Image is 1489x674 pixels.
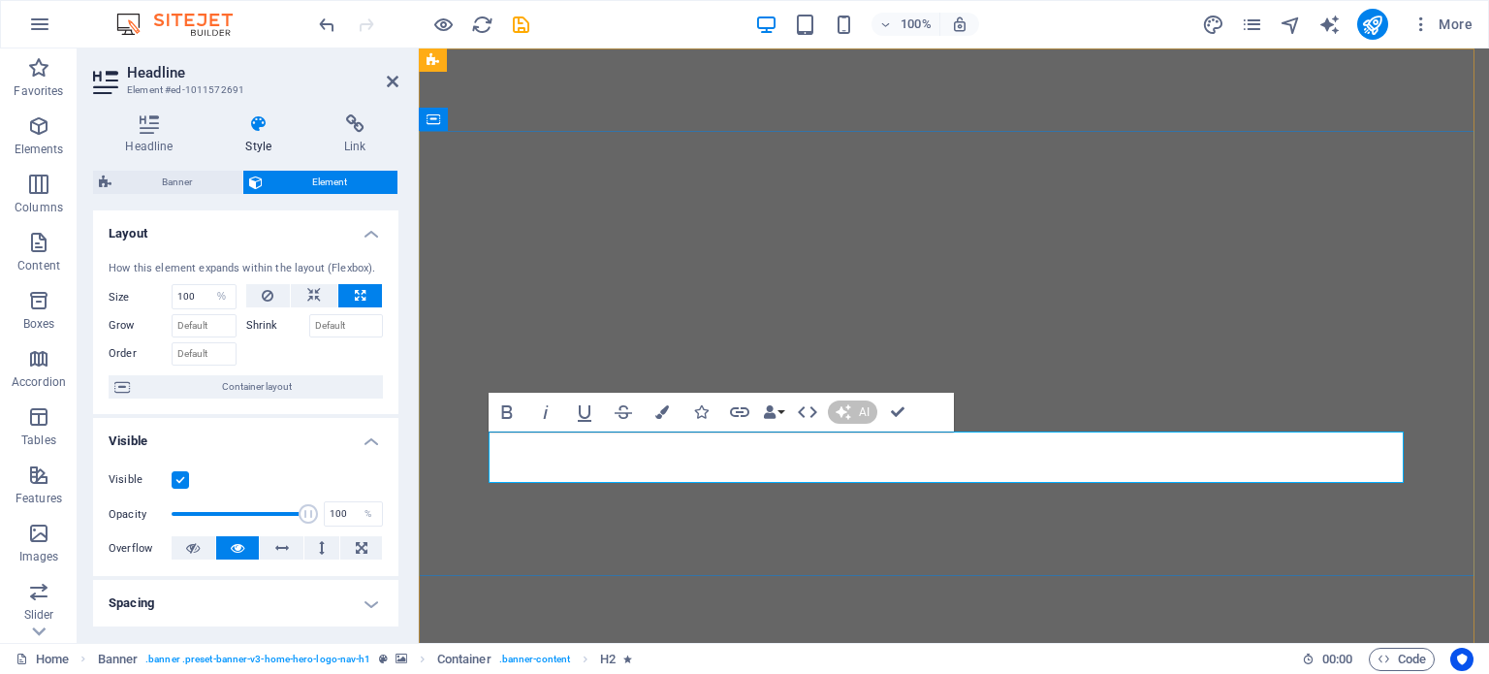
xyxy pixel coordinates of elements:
button: Container layout [109,375,383,399]
button: Element [243,171,398,194]
i: This element is a customizable preset [379,654,388,664]
button: Banner [93,171,242,194]
p: Boxes [23,316,55,332]
button: reload [470,13,493,36]
p: Tables [21,433,56,448]
button: Bold (Ctrl+B) [489,393,525,432]
button: publish [1357,9,1388,40]
p: Accordion [12,374,66,390]
h2: Headline [127,64,398,81]
label: Grow [109,314,172,337]
label: Overflow [109,537,172,561]
button: Confirm (Ctrl+⏎) [879,393,916,432]
span: . banner .preset-banner-v3-home-hero-logo-nav-h1 [145,648,370,671]
button: design [1202,13,1225,36]
button: Usercentrics [1450,648,1473,671]
button: text_generator [1318,13,1342,36]
h6: Session time [1302,648,1353,671]
h6: 100% [901,13,932,36]
input: Default [309,314,384,337]
h4: Visible [93,418,398,453]
button: AI [828,401,877,424]
span: More [1411,15,1473,34]
span: Code [1378,648,1426,671]
button: Code [1369,648,1435,671]
i: Element contains an animation [623,654,632,664]
a: Click to cancel selection. Double-click to open Pages [16,648,69,671]
p: Features [16,491,62,506]
i: Reload page [471,14,493,36]
label: Shrink [246,314,309,337]
label: Visible [109,468,172,492]
h4: Spacing [93,580,398,626]
button: Icons [682,393,719,432]
p: Images [19,549,59,564]
p: Content [17,258,60,273]
button: More [1404,9,1480,40]
button: navigator [1280,13,1303,36]
span: Click to select. Double-click to edit [600,648,616,671]
i: Design (Ctrl+Alt+Y) [1202,14,1224,36]
button: Data Bindings [760,393,787,432]
i: Navigator [1280,14,1302,36]
button: HTML [789,393,826,432]
label: Size [109,292,172,303]
span: 00 00 [1322,648,1352,671]
input: Default [172,314,237,337]
h4: Link [312,114,398,155]
i: This element contains a background [396,654,407,664]
span: AI [859,406,870,418]
span: Container layout [136,375,377,399]
h3: Element #ed-1011572691 [127,81,360,99]
button: Underline (Ctrl+U) [566,393,603,432]
i: AI Writer [1318,14,1341,36]
p: Columns [15,200,63,215]
button: 100% [871,13,940,36]
i: Pages (Ctrl+Alt+S) [1241,14,1263,36]
span: Banner [117,171,237,194]
span: Element [269,171,393,194]
button: Strikethrough [605,393,642,432]
i: Undo: Change width (Ctrl+Z) [316,14,338,36]
label: Opacity [109,509,172,520]
div: How this element expands within the layout (Flexbox). [109,261,383,277]
i: Save (Ctrl+S) [510,14,532,36]
span: Click to select. Double-click to edit [437,648,491,671]
p: Favorites [14,83,63,99]
p: Slider [24,607,54,623]
button: Italic (Ctrl+I) [527,393,564,432]
button: pages [1241,13,1264,36]
span: Click to select. Double-click to edit [98,648,139,671]
div: % [355,502,382,526]
button: Click here to leave preview mode and continue editing [431,13,455,36]
h4: Style [213,114,312,155]
button: Link [721,393,758,432]
i: On resize automatically adjust zoom level to fit chosen device. [951,16,968,33]
button: Colors [644,393,681,432]
span: : [1336,652,1339,666]
span: . banner-content [499,648,570,671]
button: undo [315,13,338,36]
img: Editor Logo [111,13,257,36]
i: Publish [1361,14,1383,36]
h4: Headline [93,114,213,155]
label: Order [109,342,172,366]
button: save [509,13,532,36]
input: Default [172,342,237,366]
nav: breadcrumb [98,648,633,671]
h4: Layout [93,210,398,245]
p: Elements [15,142,64,157]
